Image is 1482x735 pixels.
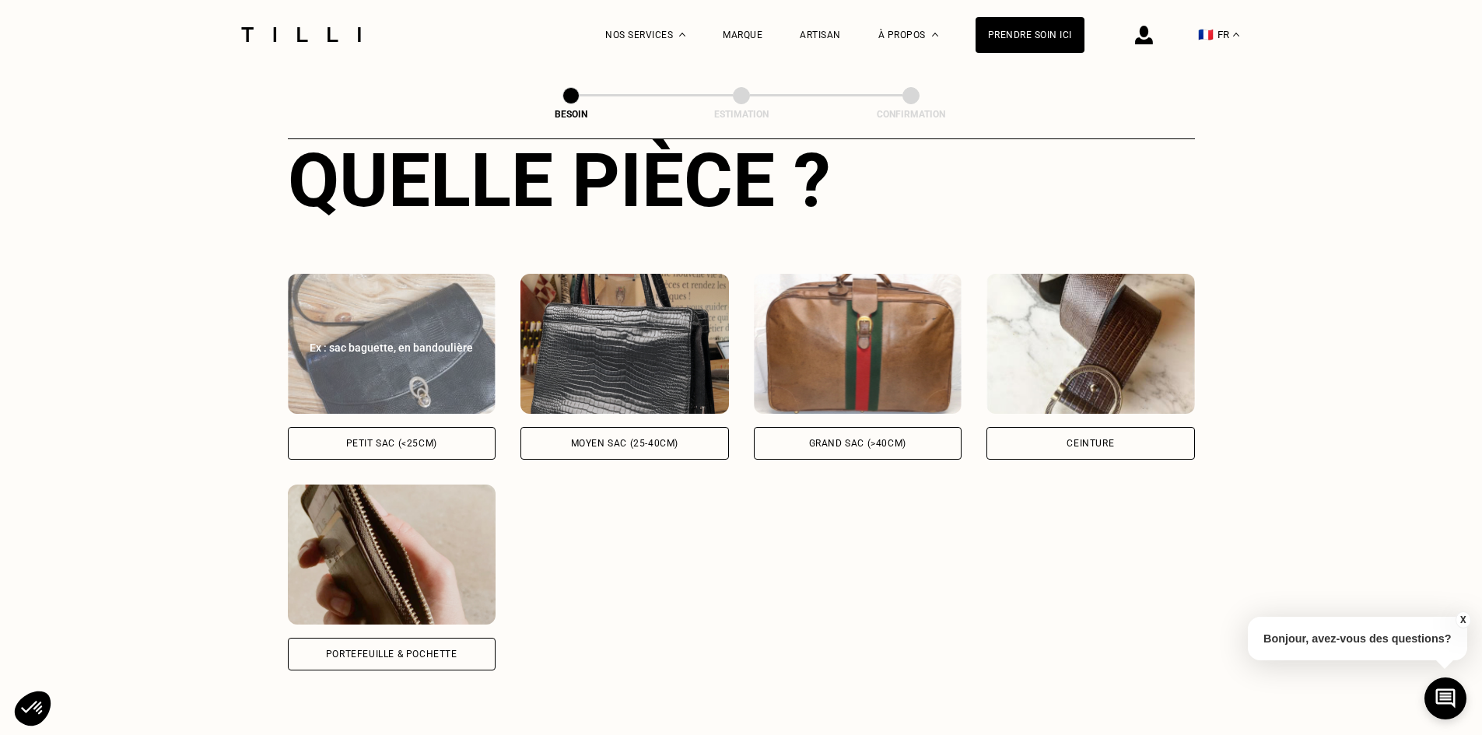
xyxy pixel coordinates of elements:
div: Besoin [493,109,649,120]
a: Marque [723,30,762,40]
div: Quelle pièce ? [288,137,1195,224]
img: Menu déroulant à propos [932,33,938,37]
p: Bonjour, avez-vous des questions? [1248,617,1467,660]
img: menu déroulant [1233,33,1239,37]
div: Ceinture [1067,439,1114,448]
img: Tilli retouche votre Petit sac (<25cm) [288,274,496,414]
img: Tilli retouche votre Grand sac (>40cm) [754,274,962,414]
img: icône connexion [1135,26,1153,44]
a: Prendre soin ici [976,17,1084,53]
div: Moyen sac (25-40cm) [571,439,678,448]
img: Logo du service de couturière Tilli [236,27,366,42]
span: 🇫🇷 [1198,27,1214,42]
img: Tilli retouche votre Ceinture [986,274,1195,414]
img: Tilli retouche votre Moyen sac (25-40cm) [520,274,729,414]
div: Ex : sac baguette, en bandoulière [305,340,479,355]
img: Tilli retouche votre Portefeuille & Pochette [288,485,496,625]
div: Portefeuille & Pochette [326,649,457,659]
div: Estimation [664,109,819,120]
button: X [1455,611,1470,628]
div: Confirmation [833,109,989,120]
a: Artisan [800,30,841,40]
img: Menu déroulant [679,33,685,37]
div: Petit sac (<25cm) [346,439,437,448]
div: Grand sac (>40cm) [809,439,906,448]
